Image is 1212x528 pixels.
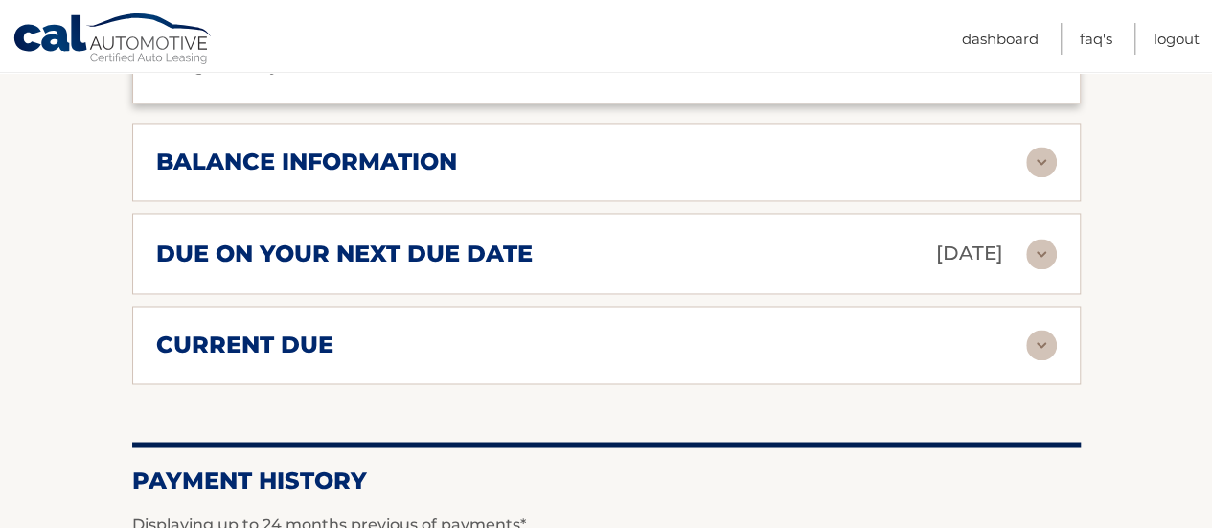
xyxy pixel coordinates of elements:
a: FAQ's [1080,23,1112,55]
h2: due on your next due date [156,240,533,268]
h2: Payment History [132,466,1081,494]
a: Cal Automotive [12,12,214,68]
h2: balance information [156,148,457,176]
img: accordion-rest.svg [1026,239,1057,269]
a: Dashboard [962,23,1039,55]
p: [DATE] [936,237,1003,270]
img: accordion-rest.svg [1026,330,1057,360]
h2: current due [156,331,333,359]
a: Logout [1154,23,1200,55]
img: accordion-rest.svg [1026,147,1057,177]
